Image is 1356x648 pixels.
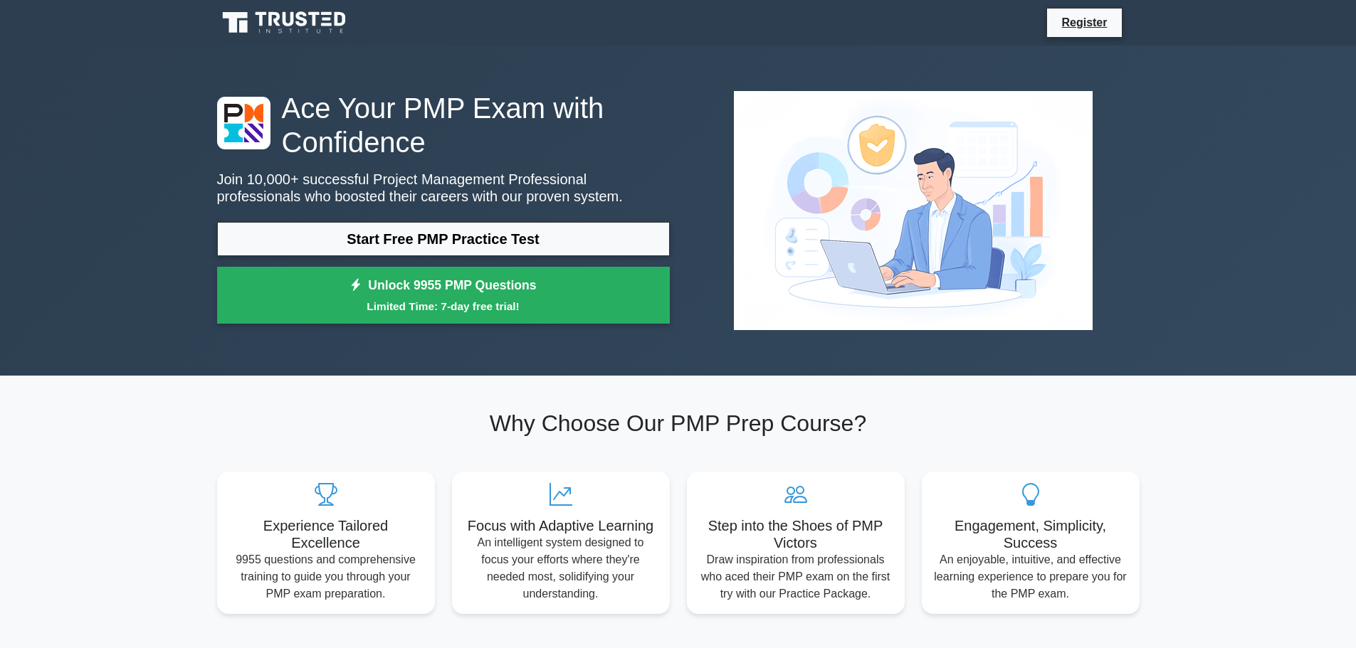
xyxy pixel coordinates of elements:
a: Register [1053,14,1115,31]
img: Project Management Professional Preview [722,80,1104,341]
a: Unlock 9955 PMP QuestionsLimited Time: 7-day free trial! [217,267,670,324]
h5: Focus with Adaptive Learning [463,517,658,534]
a: Start Free PMP Practice Test [217,222,670,256]
h1: Ace Your PMP Exam with Confidence [217,91,670,159]
p: An intelligent system designed to focus your efforts where they're needed most, solidifying your ... [463,534,658,602]
p: An enjoyable, intuitive, and effective learning experience to prepare you for the PMP exam. [933,551,1128,602]
p: Draw inspiration from professionals who aced their PMP exam on the first try with our Practice Pa... [698,551,893,602]
small: Limited Time: 7-day free trial! [235,298,652,314]
h5: Step into the Shoes of PMP Victors [698,517,893,551]
h5: Engagement, Simplicity, Success [933,517,1128,551]
p: 9955 questions and comprehensive training to guide you through your PMP exam preparation. [228,551,424,602]
h2: Why Choose Our PMP Prep Course? [217,410,1140,437]
p: Join 10,000+ successful Project Management Professional professionals who boosted their careers w... [217,171,670,205]
h5: Experience Tailored Excellence [228,517,424,551]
